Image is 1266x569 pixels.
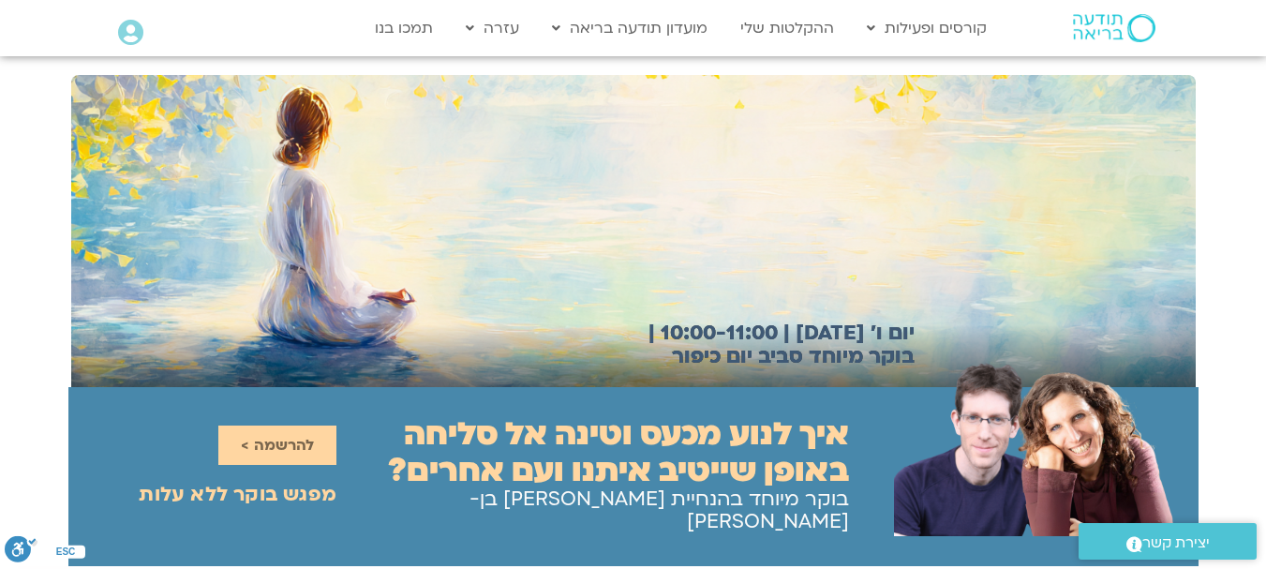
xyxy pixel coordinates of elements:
a: תמכו בנו [365,10,442,46]
a: קורסים ופעילות [857,10,996,46]
a: יצירת קשר [1079,523,1257,560]
h2: בוקר מיוחד בהנחיית [PERSON_NAME] בן-[PERSON_NAME] [336,488,849,533]
h2: מפגש בוקר ללא עלות [139,484,336,506]
a: מועדון תודעה בריאה [543,10,717,46]
a: ההקלטות שלי [731,10,843,46]
a: להרשמה > [218,426,336,465]
h2: איך לנוע מכעס וטינה אל סליחה באופן שייטיב איתנו ועם אחרים? [336,416,849,489]
a: עזרה [456,10,529,46]
span: יצירת קשר [1142,531,1210,556]
img: תודעה בריאה [1073,14,1155,42]
span: להרשמה > [241,437,314,454]
h2: יום ו׳ [DATE] | 10:00-11:00 | בוקר מיוחד סביב יום כיפור [619,322,915,368]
